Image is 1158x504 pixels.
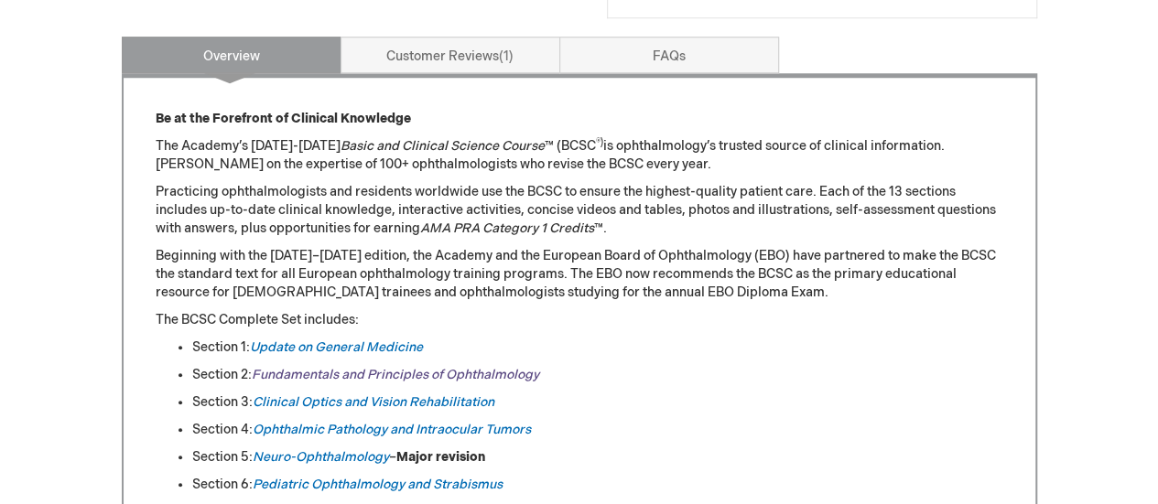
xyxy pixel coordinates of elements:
a: Neuro-Ophthalmology [253,449,389,465]
p: Practicing ophthalmologists and residents worldwide use the BCSC to ensure the highest-quality pa... [156,183,1003,238]
p: Beginning with the [DATE]–[DATE] edition, the Academy and the European Board of Ophthalmology (EB... [156,247,1003,302]
a: Overview [122,37,341,73]
li: Section 1: [192,338,1003,357]
li: Section 5: – [192,448,1003,466]
li: Section 2: [192,366,1003,384]
a: Fundamentals and Principles of Ophthalmology [252,367,539,382]
em: Basic and Clinical Science Course [341,138,545,154]
p: The Academy’s [DATE]-[DATE] ™ (BCSC is ophthalmology’s trusted source of clinical information. [P... [156,137,1003,174]
a: Clinical Optics and Vision Rehabilitation [253,394,494,410]
sup: ®) [596,137,603,148]
p: The BCSC Complete Set includes: [156,311,1003,329]
a: FAQs [559,37,779,73]
li: Section 3: [192,393,1003,412]
li: Section 4: [192,421,1003,439]
em: AMA PRA Category 1 Credits [420,220,594,236]
li: Section 6: [192,476,1003,494]
strong: Major revision [396,449,485,465]
strong: Be at the Forefront of Clinical Knowledge [156,111,411,126]
a: Update on General Medicine [250,339,423,355]
span: 1 [499,48,514,64]
a: Customer Reviews1 [341,37,560,73]
a: Ophthalmic Pathology and Intraocular Tumors [253,422,531,437]
a: Pediatric Ophthalmology and Strabismus [253,477,503,492]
